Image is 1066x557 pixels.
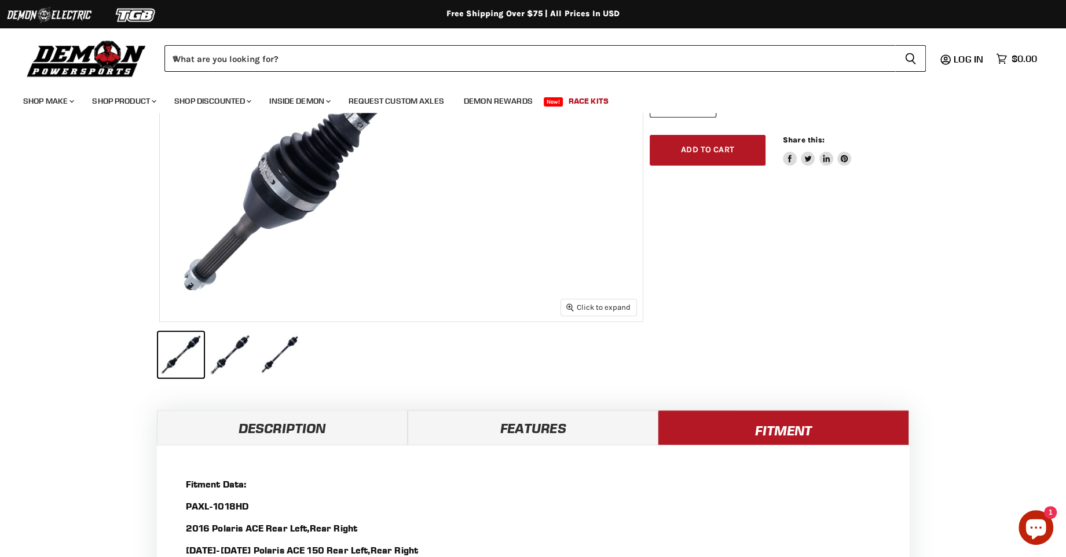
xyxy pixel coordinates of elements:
[408,410,658,445] a: Features
[544,97,563,107] span: New!
[895,45,926,72] button: Search
[164,45,895,72] input: When autocomplete results are available use up and down arrows to review and enter to select
[561,299,636,315] button: Click to expand
[948,54,990,64] a: Log in
[186,522,881,534] p: 2016 Polaris ACE Rear Left,Rear Right
[158,332,204,378] button: IMAGE thumbnail
[783,135,852,166] aside: Share this:
[14,85,1034,113] ul: Main menu
[658,410,909,445] a: Fitment
[14,89,81,113] a: Shop Make
[166,89,258,113] a: Shop Discounted
[560,89,617,113] a: Race Kits
[186,478,881,490] p: Fitment Data:
[93,4,180,26] img: TGB Logo 2
[257,332,302,378] button: IMAGE thumbnail
[650,135,765,166] button: Add to cart
[6,4,93,26] img: Demon Electric Logo 2
[1012,53,1037,64] span: $0.00
[157,410,408,445] a: Description
[207,332,253,378] button: IMAGE thumbnail
[455,89,541,113] a: Demon Rewards
[1015,510,1057,548] inbox-online-store-chat: Shopify online store chat
[783,135,825,144] span: Share this:
[186,500,881,512] p: PAXL-1018HD
[681,145,734,155] span: Add to cart
[23,38,150,79] img: Demon Powersports
[340,89,453,113] a: Request Custom Axles
[70,9,997,19] div: Free Shipping Over $75 | All Prices In USD
[566,303,631,312] span: Click to expand
[261,89,338,113] a: Inside Demon
[990,50,1043,67] a: $0.00
[164,45,926,72] form: Product
[954,53,983,65] span: Log in
[186,544,881,556] p: [DATE]-[DATE] Polaris ACE 150 Rear Left,Rear Right
[83,89,163,113] a: Shop Product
